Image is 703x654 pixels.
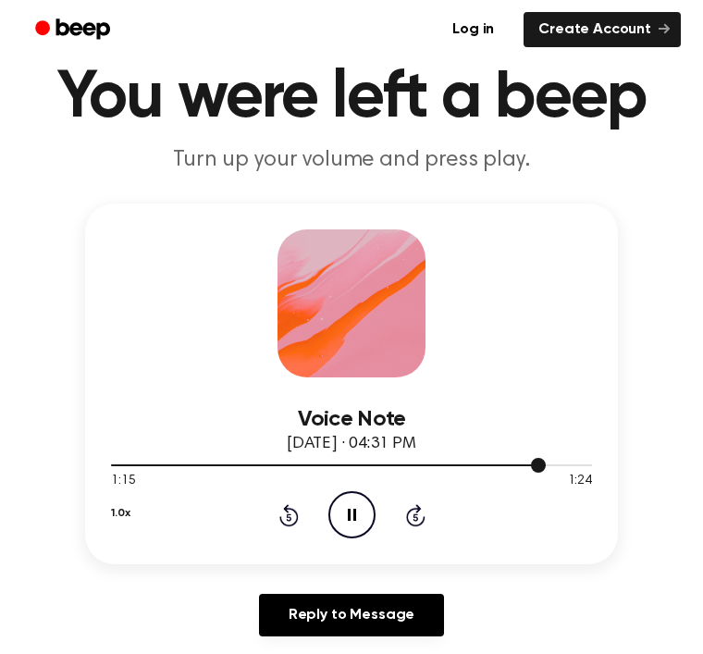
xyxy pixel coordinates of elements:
a: Beep [22,12,127,48]
span: 1:24 [568,472,592,491]
span: 1:15 [111,472,135,491]
p: Turn up your volume and press play. [22,146,681,174]
a: Reply to Message [259,594,444,636]
a: Create Account [524,12,681,47]
button: 1.0x [111,498,129,529]
h1: You were left a beep [22,65,681,131]
h3: Voice Note [111,407,592,432]
span: [DATE] · 04:31 PM [287,436,416,452]
a: Log in [434,8,512,51]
